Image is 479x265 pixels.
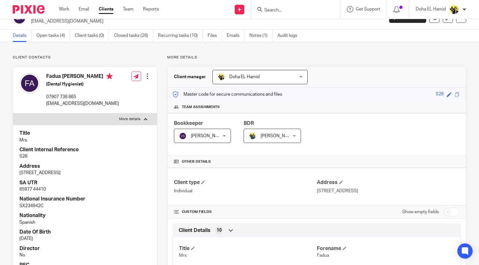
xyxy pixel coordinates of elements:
input: Search [264,8,321,13]
h5: (Dental Hygienist) [46,81,119,87]
a: Work [59,6,69,12]
h4: CUSTOM FIELDS [174,209,317,214]
img: svg%3E [179,132,187,140]
h4: Director [19,245,151,252]
p: Master code for secure communications and files [172,91,282,98]
a: Clients [99,6,113,12]
a: Team [123,6,133,12]
p: SX234942C [19,203,151,209]
h4: National Insurance Number [19,196,151,202]
p: 07907 736 865 [46,94,119,100]
span: Bookkeeper [174,121,203,126]
span: Mrs [179,253,187,258]
span: Fadua [317,253,329,258]
p: [STREET_ADDRESS] [317,188,460,194]
a: Audit logs [277,30,302,42]
p: Spanish [19,219,151,226]
p: [STREET_ADDRESS] [19,170,151,176]
h4: Client Internal Reference [19,146,151,153]
span: BDR [244,121,254,126]
h4: Forename [317,245,454,252]
a: Open tasks (4) [36,30,70,42]
span: 10 [217,227,222,234]
p: Individual [174,188,317,194]
span: Client Details [179,227,211,234]
p: Mrs [19,137,151,143]
h4: Nationality [19,212,151,219]
a: Reports [143,6,159,12]
h4: Title [179,245,317,252]
h4: Address [317,179,460,186]
p: Client contacts [13,55,157,60]
p: More details [119,117,140,122]
p: 65977 44410 [19,186,151,193]
a: Recurring tasks (10) [158,30,203,42]
h4: Title [19,130,151,137]
p: No [19,252,151,258]
span: [PERSON_NAME] [261,134,296,138]
img: svg%3E [19,73,40,93]
h4: Client type [174,179,317,186]
h3: Client manager [174,74,206,80]
span: Doha EL Hamid [229,75,260,79]
img: Doha-Starbridge.jpg [449,4,459,15]
h4: Fadua [PERSON_NAME] [46,73,119,81]
a: Email [79,6,89,12]
p: S28 [19,153,151,160]
p: [DATE] [19,235,151,242]
a: Files [208,30,222,42]
label: Show empty fields [402,209,439,215]
p: [EMAIL_ADDRESS][DOMAIN_NAME] [46,100,119,107]
p: More details [167,55,466,60]
h4: Date Of Birth [19,229,151,235]
a: Notes (1) [249,30,273,42]
p: [EMAIL_ADDRESS][DOMAIN_NAME] [31,18,380,24]
img: Doha-Starbridge.jpg [218,73,225,81]
a: Closed tasks (26) [114,30,153,42]
a: Client tasks (0) [75,30,109,42]
a: Emails [227,30,245,42]
h4: SA UTR [19,180,151,186]
span: Get Support [356,7,380,11]
img: Pixie [13,5,45,14]
h4: Address [19,163,151,170]
span: Team assignments [182,105,220,110]
img: Dennis-Starbridge.jpg [249,132,256,140]
p: Doha EL Hamid [416,6,446,12]
i: Primary [106,73,113,79]
div: S28 [436,91,444,98]
span: Other details [182,159,211,164]
a: Details [13,30,32,42]
span: [PERSON_NAME] [191,134,226,138]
